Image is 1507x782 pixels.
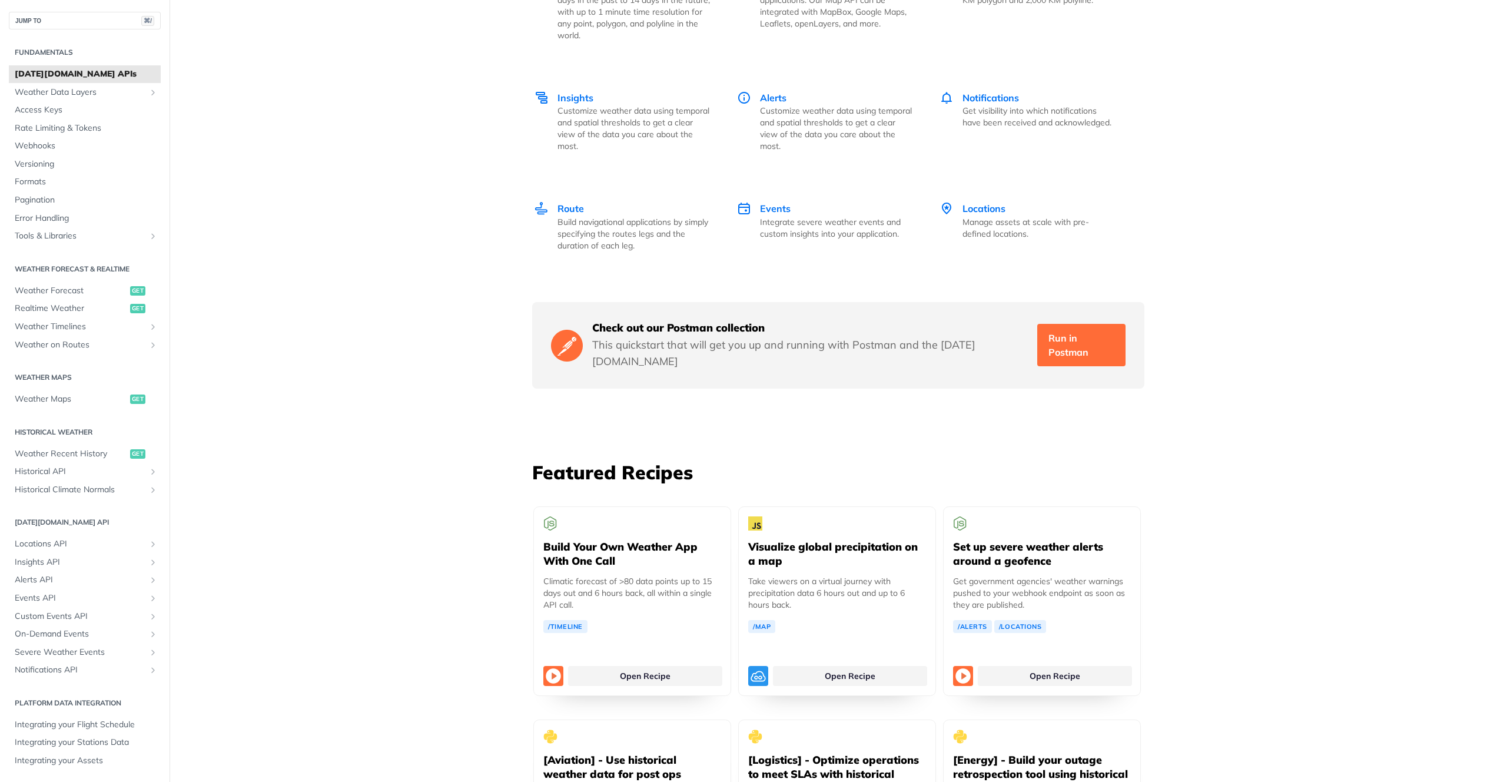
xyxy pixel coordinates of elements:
button: JUMP TO⌘/ [9,12,161,29]
a: Rate Limiting & Tokens [9,120,161,137]
p: Build navigational applications by simply specifying the routes legs and the duration of each leg. [557,216,711,251]
p: Customize weather data using temporal and spatial thresholds to get a clear view of the data you ... [557,105,711,152]
img: Locations [940,201,954,216]
p: This quickstart that will get you up and running with Postman and the [DATE][DOMAIN_NAME] [592,337,1028,370]
span: Insights API [15,556,145,568]
a: Notifications APIShow subpages for Notifications API [9,661,161,679]
img: Insights [535,91,549,105]
span: Events API [15,592,145,604]
h5: Check out our Postman collection [592,321,1028,335]
span: Integrating your Flight Schedule [15,719,158,731]
p: Manage assets at scale with pre-defined locations. [962,216,1116,240]
span: get [130,449,145,459]
img: Notifications [940,91,954,105]
a: Locations APIShow subpages for Locations API [9,535,161,553]
span: get [130,395,145,404]
span: Historical API [15,466,145,478]
a: /Alerts [953,620,992,633]
span: Realtime Weather [15,303,127,314]
span: On-Demand Events [15,628,145,640]
p: Get government agencies' weather warnings pushed to your webhook endpoint as soon as they are pub... [953,575,1131,611]
h2: Weather Forecast & realtime [9,264,161,274]
a: Tools & LibrariesShow subpages for Tools & Libraries [9,227,161,245]
a: Weather Mapsget [9,390,161,408]
a: Webhooks [9,137,161,155]
button: Show subpages for Weather on Routes [148,340,158,350]
span: Weather Timelines [15,321,145,333]
a: Severe Weather EventsShow subpages for Severe Weather Events [9,644,161,661]
span: Access Keys [15,104,158,116]
span: [DATE][DOMAIN_NAME] APIs [15,68,158,80]
a: Historical APIShow subpages for Historical API [9,463,161,481]
a: Notifications Notifications Get visibility into which notifications have been received and acknow... [927,66,1129,177]
p: Get visibility into which notifications have been received and acknowledged. [962,105,1116,128]
span: Notifications API [15,664,145,676]
p: Climatic forecast of >80 data points up to 15 days out and 6 hours back, all within a single API ... [543,575,721,611]
button: Show subpages for Locations API [148,539,158,549]
button: Show subpages for Historical API [148,467,158,476]
h2: Historical Weather [9,427,161,438]
a: Insights APIShow subpages for Insights API [9,554,161,571]
span: Insights [557,92,593,104]
span: Alerts [760,92,786,104]
span: Rate Limiting & Tokens [15,122,158,134]
span: Weather Data Layers [15,87,145,98]
h2: Platform DATA integration [9,698,161,708]
a: Alerts APIShow subpages for Alerts API [9,571,161,589]
a: Open Recipe [978,666,1132,686]
a: Realtime Weatherget [9,300,161,317]
span: Weather on Routes [15,339,145,351]
a: Weather Data LayersShow subpages for Weather Data Layers [9,84,161,101]
button: Show subpages for Severe Weather Events [148,648,158,657]
p: Integrate severe weather events and custom insights into your application. [760,216,914,240]
a: Weather Forecastget [9,282,161,300]
img: Events [737,201,751,216]
span: Error Handling [15,213,158,224]
a: On-Demand EventsShow subpages for On-Demand Events [9,625,161,643]
a: Pagination [9,191,161,209]
span: Locations API [15,538,145,550]
a: Events APIShow subpages for Events API [9,589,161,607]
span: Notifications [962,92,1019,104]
span: ⌘/ [141,16,154,26]
a: Access Keys [9,101,161,119]
button: Show subpages for Insights API [148,558,158,567]
p: Customize weather data using temporal and spatial thresholds to get a clear view of the data you ... [760,105,914,152]
span: get [130,286,145,296]
span: Alerts API [15,574,145,586]
a: /Locations [994,620,1047,633]
a: Weather on RoutesShow subpages for Weather on Routes [9,336,161,354]
span: Locations [962,203,1005,214]
button: Show subpages for Historical Climate Normals [148,485,158,495]
h2: [DATE][DOMAIN_NAME] API [9,517,161,528]
a: Insights Insights Customize weather data using temporal and spatial thresholds to get a clear vie... [533,66,724,177]
img: Route [535,201,549,216]
button: Show subpages for Events API [148,594,158,603]
span: Integrating your Assets [15,755,158,767]
h5: Visualize global precipitation on a map [748,540,926,568]
span: Integrating your Stations Data [15,737,158,748]
button: Show subpages for Custom Events API [148,612,158,621]
a: Route Route Build navigational applications by simply specifying the routes legs and the duration... [533,177,724,276]
span: Webhooks [15,140,158,152]
a: Events Events Integrate severe weather events and custom insights into your application. [724,177,927,276]
a: Alerts Alerts Customize weather data using temporal and spatial thresholds to get a clear view of... [724,66,927,177]
a: Open Recipe [773,666,927,686]
button: Show subpages for Weather Data Layers [148,88,158,97]
a: Error Handling [9,210,161,227]
a: Locations Locations Manage assets at scale with pre-defined locations. [927,177,1129,276]
button: Show subpages for Weather Timelines [148,322,158,332]
button: Show subpages for Notifications API [148,665,158,675]
span: Custom Events API [15,611,145,622]
a: /Map [748,620,775,633]
p: Take viewers on a virtual journey with precipitation data 6 hours out and up to 6 hours back. [748,575,926,611]
span: Route [557,203,584,214]
h5: Set up severe weather alerts around a geofence [953,540,1131,568]
h2: Weather Maps [9,372,161,383]
span: Events [760,203,791,214]
span: Versioning [15,158,158,170]
button: Show subpages for On-Demand Events [148,629,158,639]
a: Integrating your Flight Schedule [9,716,161,734]
a: Custom Events APIShow subpages for Custom Events API [9,608,161,625]
span: Pagination [15,194,158,206]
